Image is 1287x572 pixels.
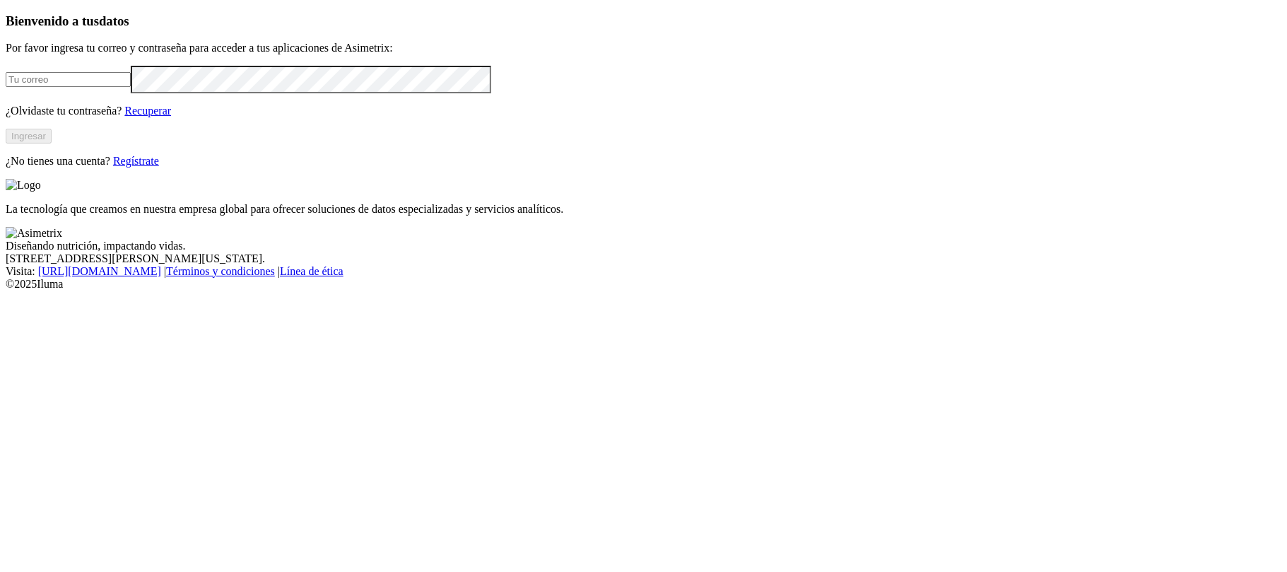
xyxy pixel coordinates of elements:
[99,13,129,28] span: datos
[6,252,1281,265] div: [STREET_ADDRESS][PERSON_NAME][US_STATE].
[6,203,1281,216] p: La tecnología que creamos en nuestra empresa global para ofrecer soluciones de datos especializad...
[166,265,275,277] a: Términos y condiciones
[6,72,131,87] input: Tu correo
[6,42,1281,54] p: Por favor ingresa tu correo y contraseña para acceder a tus aplicaciones de Asimetrix:
[113,155,159,167] a: Regístrate
[6,129,52,144] button: Ingresar
[6,13,1281,29] h3: Bienvenido a tus
[6,105,1281,117] p: ¿Olvidaste tu contraseña?
[6,278,1281,291] div: © 2025 Iluma
[6,155,1281,168] p: ¿No tienes una cuenta?
[6,227,62,240] img: Asimetrix
[124,105,171,117] a: Recuperar
[6,179,41,192] img: Logo
[6,240,1281,252] div: Diseñando nutrición, impactando vidas.
[6,265,1281,278] div: Visita : | |
[280,265,343,277] a: Línea de ética
[38,265,161,277] a: [URL][DOMAIN_NAME]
